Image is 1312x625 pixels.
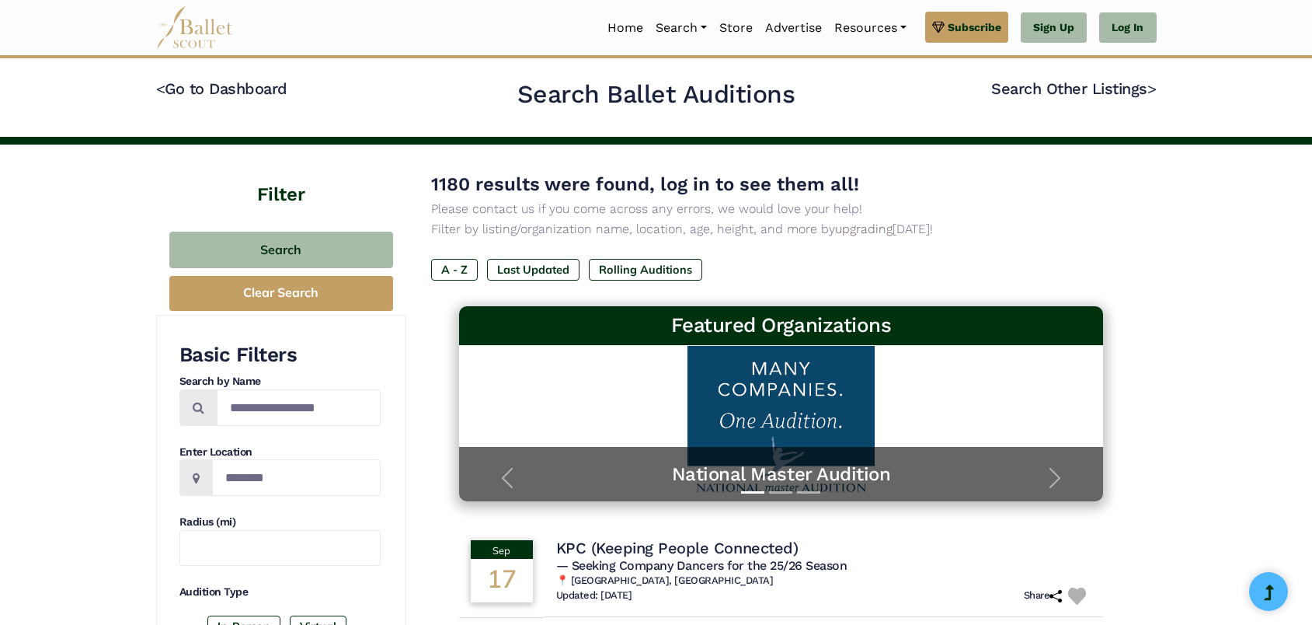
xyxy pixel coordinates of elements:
a: Subscribe [925,12,1008,43]
a: Search [649,12,713,44]
a: National Master Audition [475,463,1088,487]
button: Search [169,232,393,268]
a: Sign Up [1021,12,1087,44]
code: < [156,79,165,98]
img: gem.svg [932,19,945,36]
h4: Enter Location [179,445,381,460]
div: Sep [471,540,533,559]
h3: Featured Organizations [472,312,1091,339]
input: Location [212,459,381,496]
code: > [1147,79,1157,98]
h3: Basic Filters [179,342,381,368]
h4: KPC (Keeping People Connected) [556,538,799,558]
a: Advertise [759,12,828,44]
span: Subscribe [948,19,1001,36]
h2: Search Ballet Auditions [517,79,795,111]
span: 1180 results were found, log in to see them all! [431,173,859,195]
h6: Share [1024,589,1063,602]
a: Home [601,12,649,44]
button: Slide 3 [797,484,820,501]
h4: Search by Name [179,374,381,389]
a: Store [713,12,759,44]
button: Slide 1 [741,484,764,501]
a: Resources [828,12,913,44]
h6: Updated: [DATE] [556,589,632,602]
a: Search Other Listings> [991,79,1156,98]
label: A - Z [431,259,478,281]
h4: Audition Type [179,585,381,600]
h4: Radius (mi) [179,515,381,530]
a: upgrading [835,222,893,236]
span: — Seeking Company Dancers for the 25/26 Season [556,558,847,573]
a: Log In [1099,12,1156,44]
div: 17 [471,559,533,602]
p: Please contact us if you come across any errors, we would love your help! [431,199,1132,219]
label: Last Updated [487,259,579,281]
button: Slide 2 [769,484,792,501]
input: Search by names... [217,389,381,426]
label: Rolling Auditions [589,259,702,281]
h6: 📍 [GEOGRAPHIC_DATA], [GEOGRAPHIC_DATA] [556,574,1092,588]
button: Clear Search [169,276,393,311]
h4: Filter [156,145,406,208]
a: <Go to Dashboard [156,79,287,98]
p: Filter by listing/organization name, location, age, height, and more by [DATE]! [431,219,1132,239]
